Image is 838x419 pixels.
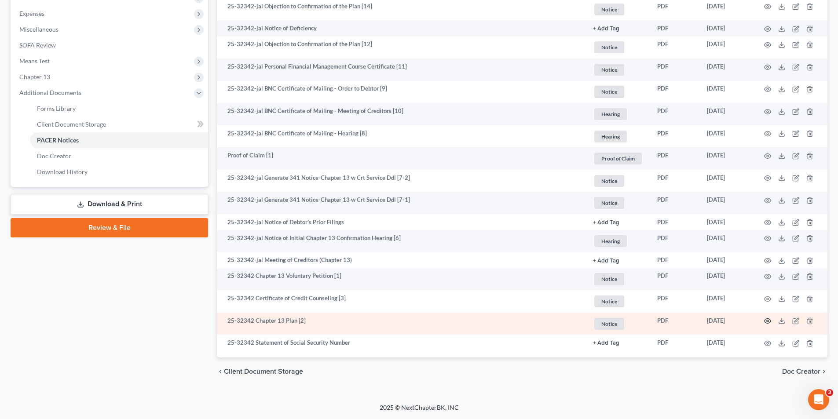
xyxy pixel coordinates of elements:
span: Notice [594,64,624,76]
td: 25-32342-jal Objection to Confirmation of the Plan [12] [217,36,586,59]
td: PDF [650,81,700,103]
a: PACER Notices [30,132,208,148]
td: [DATE] [700,268,754,291]
td: [DATE] [700,58,754,81]
td: PDF [650,170,700,192]
span: Notice [594,4,624,15]
td: 25-32342 Chapter 13 Plan [2] [217,313,586,335]
a: Notice [593,317,643,331]
td: 25-32342-jal BNC Certificate of Mailing - Order to Debtor [9] [217,81,586,103]
a: Notice [593,84,643,99]
span: Client Document Storage [224,368,303,375]
span: Download History [37,168,88,175]
span: PACER Notices [37,136,79,144]
a: Notice [593,196,643,210]
a: Notice [593,2,643,17]
td: 25-32342-jal BNC Certificate of Mailing - Hearing [8] [217,125,586,148]
td: 25-32342-jal Notice of Debtor's Prior Filings [217,214,586,230]
span: Forms Library [37,105,76,112]
td: 25-32342-jal Meeting of Creditors (Chapter 13) [217,252,586,268]
td: 25-32342 Chapter 13 Voluntary Petition [1] [217,268,586,291]
i: chevron_left [217,368,224,375]
td: [DATE] [700,192,754,214]
span: Notice [594,175,624,187]
a: + Add Tag [593,24,643,33]
td: Proof of Claim [1] [217,147,586,170]
a: Review & File [11,218,208,237]
span: Hearing [594,235,627,247]
span: Additional Documents [19,89,81,96]
a: Notice [593,174,643,188]
span: Doc Creator [782,368,820,375]
a: Doc Creator [30,148,208,164]
td: PDF [650,36,700,59]
td: [DATE] [700,252,754,268]
span: Hearing [594,108,627,120]
span: Hearing [594,131,627,142]
td: 25-32342-jal BNC Certificate of Mailing - Meeting of Creditors [10] [217,103,586,125]
a: Proof of Claim [593,151,643,166]
td: 25-32342 Certificate of Credit Counseling [3] [217,290,586,313]
a: + Add Tag [593,256,643,264]
td: PDF [650,230,700,252]
span: Expenses [19,10,44,17]
a: Forms Library [30,101,208,117]
td: PDF [650,192,700,214]
td: PDF [650,252,700,268]
td: PDF [650,21,700,36]
a: + Add Tag [593,339,643,347]
span: Notice [594,86,624,98]
a: Hearing [593,107,643,121]
a: Hearing [593,234,643,248]
span: Notice [594,197,624,209]
td: 25-32342 Statement of Social Security Number [217,335,586,350]
td: [DATE] [700,313,754,335]
td: PDF [650,125,700,148]
span: Notice [594,295,624,307]
td: [DATE] [700,170,754,192]
td: 25-32342-jal Personal Financial Management Course Certificate [11] [217,58,586,81]
button: chevron_left Client Document Storage [217,368,303,375]
span: 3 [826,389,833,396]
a: + Add Tag [593,218,643,226]
span: SOFA Review [19,41,56,49]
span: Notice [594,318,624,330]
span: Notice [594,273,624,285]
td: [DATE] [700,21,754,36]
a: Notice [593,62,643,77]
a: Notice [593,272,643,286]
a: Download & Print [11,194,208,215]
span: Doc Creator [37,152,71,160]
a: Notice [593,294,643,309]
td: PDF [650,103,700,125]
span: Chapter 13 [19,73,50,80]
a: Notice [593,40,643,55]
div: 2025 © NextChapterBK, INC [168,403,670,419]
a: Download History [30,164,208,180]
button: + Add Tag [593,26,619,32]
td: [DATE] [700,147,754,170]
button: Doc Creator chevron_right [782,368,827,375]
td: PDF [650,268,700,291]
td: PDF [650,58,700,81]
td: [DATE] [700,125,754,148]
iframe: Intercom live chat [808,389,829,410]
a: SOFA Review [12,37,208,53]
td: 25-32342-jal Generate 341 Notice-Chapter 13 w Crt Service Ddl [7-2] [217,170,586,192]
span: Proof of Claim [594,153,642,164]
td: PDF [650,147,700,170]
td: [DATE] [700,230,754,252]
td: [DATE] [700,81,754,103]
td: [DATE] [700,36,754,59]
button: + Add Tag [593,258,619,264]
span: Means Test [19,57,50,65]
td: PDF [650,313,700,335]
span: Notice [594,41,624,53]
td: PDF [650,335,700,350]
td: [DATE] [700,290,754,313]
td: PDF [650,290,700,313]
td: [DATE] [700,214,754,230]
a: Hearing [593,129,643,144]
td: 25-32342-jal Notice of Deficiency [217,21,586,36]
td: [DATE] [700,103,754,125]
